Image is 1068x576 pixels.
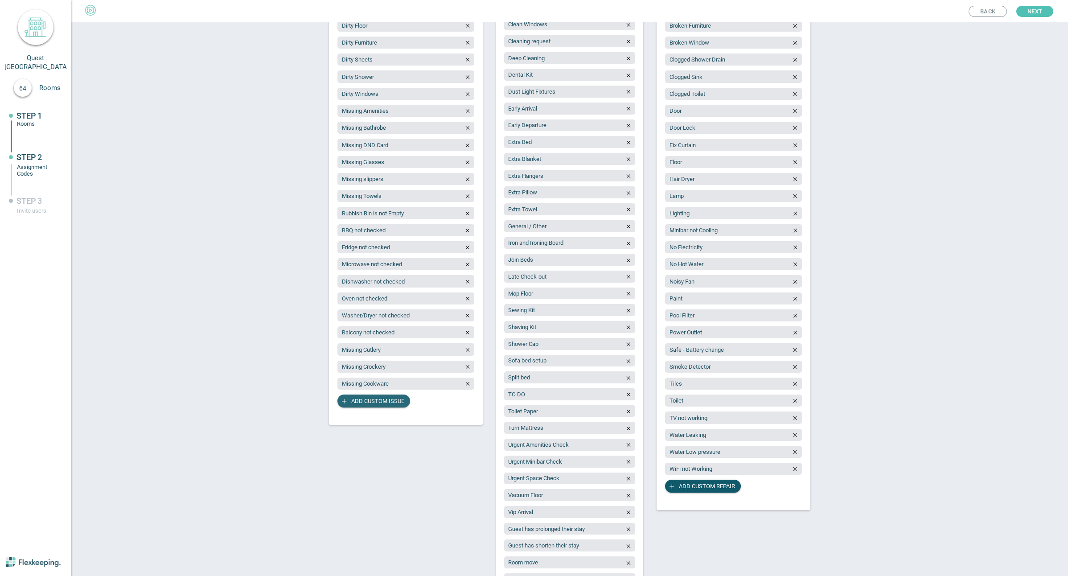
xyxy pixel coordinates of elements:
span: Toilet [670,397,683,404]
span: Water Low pressure [670,448,720,455]
span: Early Departure [508,122,546,128]
span: Washer/Dryer not checked [342,312,410,319]
button: Add custom issue [337,395,410,407]
span: Dirty Shower [342,74,374,80]
span: Broken Window [670,39,709,46]
span: Urgent Space Check [508,475,559,481]
span: Deep Cleaning [508,55,545,62]
span: Rubbish Bin is not Empty [342,210,404,217]
span: WiFi not Working [670,465,712,472]
span: Extra Pillow [508,189,537,196]
span: Clogged Sink [670,74,702,80]
span: Clean Windows [508,21,547,28]
span: Turn Mattress [508,424,543,431]
span: Shaving Kit [508,324,536,330]
span: No Hot Water [670,261,703,267]
span: Missing Bathrobe [342,124,386,131]
span: Oven not checked [342,295,387,302]
span: BBQ not checked [342,227,386,234]
span: Early Arrival [508,105,537,112]
span: Vacuum Floor [508,492,543,498]
span: Missing DND Card [342,142,388,148]
span: Clogged Shower Drain [670,56,725,63]
span: Next [1027,6,1042,17]
span: Lamp [670,193,684,199]
span: Shower Cap [508,341,538,347]
span: Tiles [670,380,682,387]
span: Missing slippers [342,176,383,182]
div: 64 [14,79,32,97]
span: STEP 2 [16,152,42,162]
span: Missing Towels [342,193,382,199]
span: Extra Blanket [508,156,541,162]
span: Door Lock [670,124,695,131]
span: Hair Dryer [670,176,694,182]
span: Add custom issue [351,395,404,407]
span: Paint [670,295,682,302]
span: Extra Towel [508,206,537,213]
span: Door [670,107,682,114]
span: Missing Amenities [342,107,389,114]
div: Invite users [17,207,57,214]
span: Urgent Amenities Check [508,441,569,448]
span: Missing Glasses [342,159,384,165]
button: Back [969,6,1007,17]
span: Room move [508,559,538,566]
span: Safe - Battery change [670,346,724,353]
span: Quest [GEOGRAPHIC_DATA] [4,54,69,71]
span: Cleaning request [508,38,550,45]
span: Minibar not Cooling [670,227,718,234]
span: Water Leaking [670,432,706,438]
span: Dirty Windows [342,91,378,97]
span: Missing Cookware [342,380,389,387]
span: Toilet Paper [508,408,538,415]
span: Rooms [39,84,70,92]
span: General / Other [508,223,546,230]
span: Vip Arrival [508,509,533,515]
div: Rooms [17,120,57,127]
span: Add custom repair [679,480,735,493]
span: Guest has prolonged their stay [508,526,585,532]
span: Floor [670,159,682,165]
span: Balcony not checked [342,329,394,336]
span: Clogged Toilet [670,91,705,97]
span: Guest has shorten their stay [508,542,579,549]
span: Fridge not checked [342,244,390,251]
span: Dishwasher not checked [342,278,405,285]
span: Microwave not checked [342,261,402,267]
button: Next [1016,6,1053,17]
span: Dust Light Fixtures [508,88,555,95]
div: Assignment Codes [17,164,57,177]
span: Dirty Floor [342,22,367,29]
span: Sofa bed setup [508,357,546,364]
span: Missing Cutlery [342,346,381,353]
span: Extra Hangers [508,173,543,179]
span: Mop Floor [508,290,533,297]
span: Broken Furniture [670,22,711,29]
span: Dental Kit [508,71,533,78]
span: No Electricity [670,244,702,251]
span: Join Beds [508,256,533,263]
span: Urgent Minibar Check [508,458,562,465]
span: Smoke Detector [670,363,711,370]
span: Split bed [508,374,530,381]
span: Lighting [670,210,690,217]
span: Power Outlet [670,329,702,336]
span: Iron and Ironing Board [508,239,563,246]
span: Fix Curtain [670,142,696,148]
span: STEP 3 [16,196,42,206]
span: Missing Crockery [342,363,386,370]
span: Extra Bed [508,139,532,145]
span: Pool Filter [670,312,694,319]
span: TV not working [670,415,707,421]
span: Dirty Furniture [342,39,377,46]
span: Back [980,6,995,16]
span: TO DO [508,391,525,398]
span: Dirty Sheets [342,56,373,63]
button: Add custom repair [665,480,741,493]
span: Sewing Kit [508,307,535,313]
span: Late Check-out [508,273,546,280]
span: Noisy Fan [670,278,694,285]
span: STEP 1 [16,111,42,120]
